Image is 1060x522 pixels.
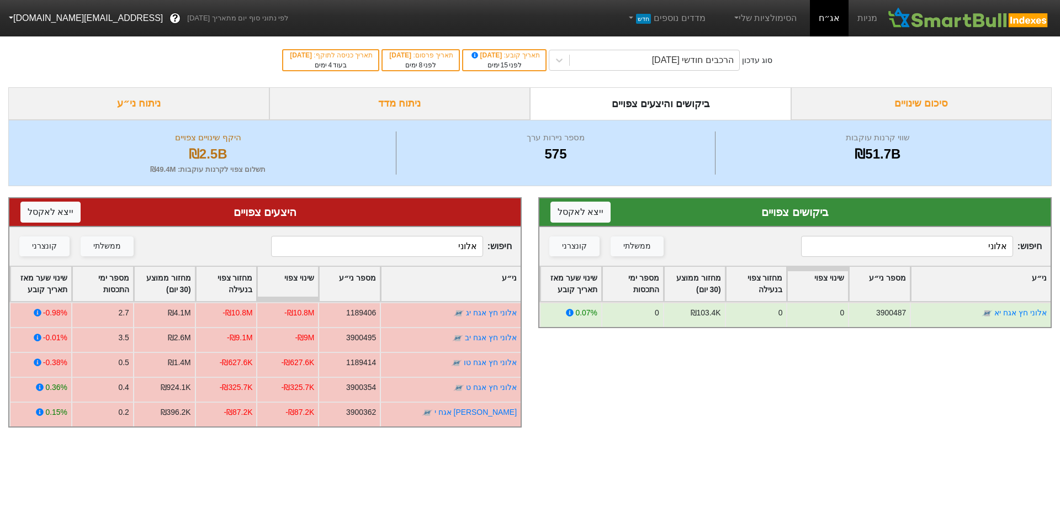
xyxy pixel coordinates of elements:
[575,307,597,319] div: 0.07%
[319,267,380,301] div: Toggle SortBy
[540,267,601,301] div: Toggle SortBy
[742,55,772,66] div: סוג עדכון
[290,51,314,59] span: [DATE]
[801,236,1013,257] input: 127 רשומות...
[187,13,288,24] span: לפי נתוני סוף יום מתאריך [DATE]
[32,240,57,252] div: קונצרני
[791,87,1052,120] div: סיכום שינויים
[911,267,1051,301] div: Toggle SortBy
[718,144,1037,164] div: ₪51.7B
[691,307,721,319] div: ₪103.4K
[10,267,71,301] div: Toggle SortBy
[20,204,510,220] div: היצעים צפויים
[381,267,521,301] div: Toggle SortBy
[45,407,67,418] div: 0.15%
[550,202,611,223] button: ייצא לאקסל
[469,50,540,60] div: תאריך קובע :
[602,267,663,301] div: Toggle SortBy
[389,51,413,59] span: [DATE]
[43,332,67,344] div: -0.01%
[168,332,191,344] div: ₪2.6M
[23,144,393,164] div: ₪2.5B
[718,131,1037,144] div: שווי קרנות עוקבות
[220,357,253,368] div: -₪627.6K
[453,382,464,393] img: tase link
[465,333,517,342] a: אלוני חץ אגח יב
[346,307,376,319] div: 1189406
[284,307,314,319] div: -₪10.8M
[470,51,504,59] span: [DATE]
[388,60,453,70] div: לפני ימים
[257,267,318,301] div: Toggle SortBy
[295,332,314,344] div: -₪9M
[434,408,517,416] a: [PERSON_NAME] אגח י
[728,7,802,29] a: הסימולציות שלי
[549,236,600,256] button: קונצרני
[227,332,253,344] div: -₪9.1M
[787,267,848,301] div: Toggle SortBy
[118,382,129,393] div: 0.4
[172,11,178,26] span: ?
[982,308,993,319] img: tase link
[550,204,1040,220] div: ביקושים צפויים
[118,357,129,368] div: 0.5
[622,7,710,29] a: מדדים נוספיםחדש
[562,240,587,252] div: קונצרני
[655,307,659,319] div: 0
[161,407,191,418] div: ₪396.2K
[134,267,195,301] div: Toggle SortBy
[849,267,910,301] div: Toggle SortBy
[8,87,269,120] div: ניתוח ני״ע
[346,407,376,418] div: 3900362
[289,60,373,70] div: בעוד ימים
[20,202,81,223] button: ייצא לאקסל
[161,382,191,393] div: ₪924.1K
[623,240,651,252] div: ממשלתי
[269,87,531,120] div: ניתוח מדד
[282,382,315,393] div: -₪325.7K
[118,307,129,319] div: 2.7
[466,308,517,317] a: אלוני חץ אגח יג
[801,236,1042,257] span: חיפוש :
[452,333,463,344] img: tase link
[271,236,512,257] span: חיפוש :
[118,332,129,344] div: 3.5
[469,60,540,70] div: לפני ימים
[81,236,134,256] button: ממשלתי
[72,267,133,301] div: Toggle SortBy
[388,50,453,60] div: תאריך פרסום :
[664,267,725,301] div: Toggle SortBy
[346,357,376,368] div: 1189414
[726,267,787,301] div: Toggle SortBy
[196,267,257,301] div: Toggle SortBy
[271,236,483,257] input: 448 רשומות...
[220,382,253,393] div: -₪325.7K
[451,357,462,368] img: tase link
[466,383,517,392] a: אלוני חץ אגח ט
[45,382,67,393] div: 0.36%
[224,407,252,418] div: -₪87.2K
[652,54,734,67] div: הרכבים חודשי [DATE]
[285,407,314,418] div: -₪87.2K
[168,357,191,368] div: ₪1.4M
[453,308,464,319] img: tase link
[422,407,433,418] img: tase link
[530,87,791,120] div: ביקושים והיצעים צפויים
[23,164,393,175] div: תשלום צפוי לקרנות עוקבות : ₪49.4M
[501,61,508,69] span: 15
[222,307,252,319] div: -₪10.8M
[43,307,67,319] div: -0.98%
[778,307,783,319] div: 0
[118,407,129,418] div: 0.2
[464,358,517,367] a: אלוני חץ אגח טו
[19,236,70,256] button: קונצרני
[994,308,1047,317] a: אלוני חץ אגח יא
[282,357,315,368] div: -₪627.6K
[23,131,393,144] div: היקף שינויים צפויים
[328,61,332,69] span: 4
[840,307,845,319] div: 0
[886,7,1051,29] img: SmartBull
[399,144,712,164] div: 575
[168,307,191,319] div: ₪4.1M
[611,236,664,256] button: ממשלתי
